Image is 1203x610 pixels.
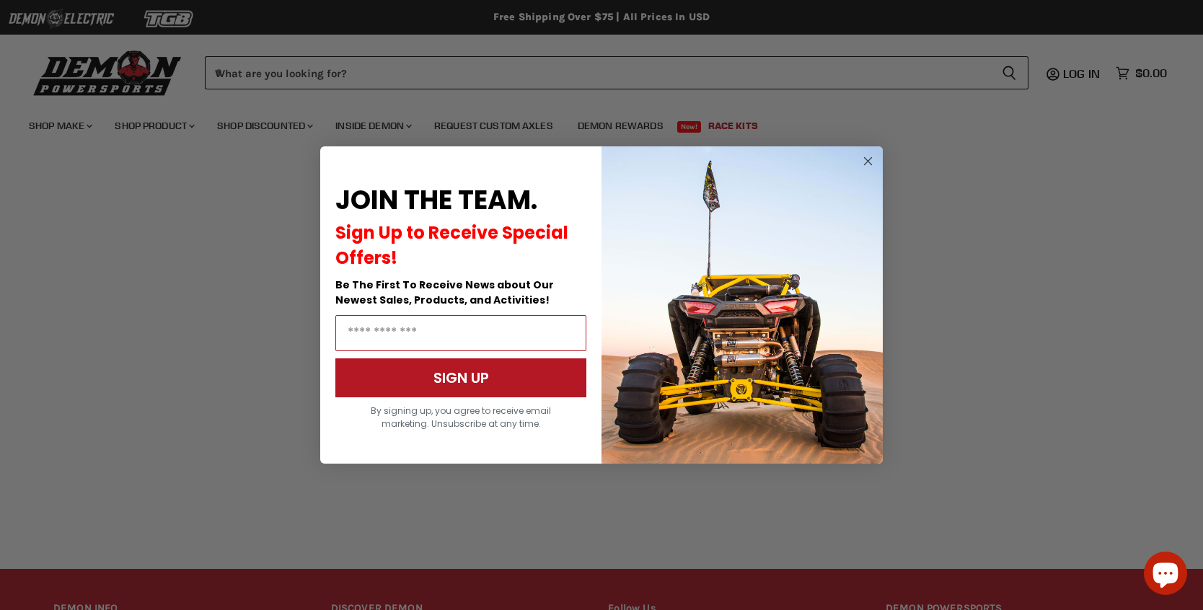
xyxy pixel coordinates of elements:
button: SIGN UP [335,358,586,397]
img: a9095488-b6e7-41ba-879d-588abfab540b.jpeg [601,146,883,464]
input: Email Address [335,315,586,351]
button: Close dialog [859,152,877,170]
span: Be The First To Receive News about Our Newest Sales, Products, and Activities! [335,278,554,307]
span: JOIN THE TEAM. [335,182,537,218]
inbox-online-store-chat: Shopify online store chat [1140,552,1191,598]
span: By signing up, you agree to receive email marketing. Unsubscribe at any time. [371,405,551,430]
span: Sign Up to Receive Special Offers! [335,221,568,270]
